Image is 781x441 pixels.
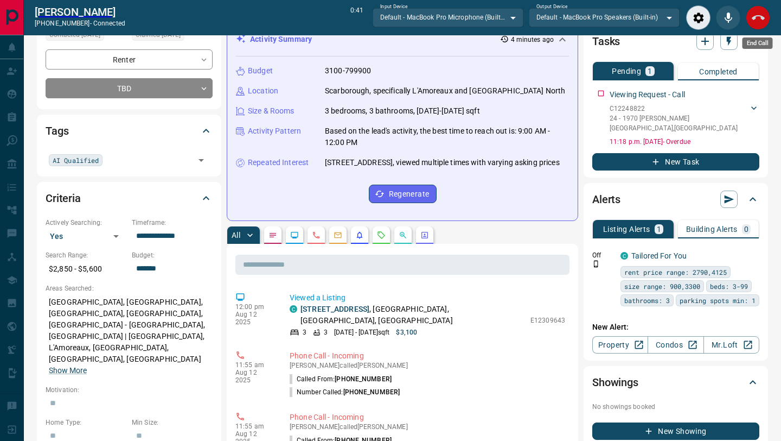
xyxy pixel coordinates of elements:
p: , [GEOGRAPHIC_DATA], [GEOGRAPHIC_DATA], [GEOGRAPHIC_DATA] [300,304,525,326]
button: Regenerate [369,185,437,203]
p: Completed [699,68,738,75]
svg: Opportunities [399,231,407,240]
span: size range: 900,3300 [624,281,700,292]
p: 11:55 am [235,423,273,430]
p: Actively Searching: [46,218,126,228]
p: [STREET_ADDRESS], viewed multiple times with varying asking prices [325,157,560,168]
span: [PHONE_NUMBER] [335,375,392,383]
p: Phone Call - Incoming [290,350,565,362]
button: New Showing [592,423,759,440]
svg: Notes [268,231,277,240]
p: Timeframe: [132,218,213,228]
p: Number Called: [290,387,400,397]
a: [PERSON_NAME] [35,5,125,18]
p: 3100-799900 [325,65,371,77]
span: connected [93,20,125,27]
div: Default - MacBook Pro Speakers (Built-in) [529,8,680,27]
p: Activity Pattern [248,125,301,137]
label: Output Device [536,3,567,10]
div: Criteria [46,185,213,211]
p: No showings booked [592,402,759,412]
div: condos.ca [620,252,628,260]
div: C1224882224 - 1970 [PERSON_NAME][GEOGRAPHIC_DATA],[GEOGRAPHIC_DATA] [610,102,759,135]
p: Search Range: [46,250,126,260]
h2: Showings [592,374,638,391]
p: Budget [248,65,273,77]
p: [GEOGRAPHIC_DATA], [GEOGRAPHIC_DATA], [GEOGRAPHIC_DATA], [GEOGRAPHIC_DATA], [GEOGRAPHIC_DATA] - [... [46,293,213,380]
p: Phone Call - Incoming [290,412,565,423]
p: 24 - 1970 [PERSON_NAME][GEOGRAPHIC_DATA] , [GEOGRAPHIC_DATA] [610,114,748,133]
p: Based on the lead's activity, the best time to reach out is: 9:00 AM - 12:00 PM [325,125,569,148]
svg: Push Notification Only [592,260,600,268]
p: 11:55 am [235,361,273,369]
p: Listing Alerts [603,225,650,233]
div: End Call [746,5,770,30]
p: Areas Searched: [46,283,213,293]
div: Alerts [592,186,759,212]
span: bathrooms: 3 [624,295,670,306]
p: Activity Summary [250,34,312,45]
p: 12:00 pm [235,303,273,311]
p: Pending [612,67,641,75]
p: [DATE] - [DATE] sqft [334,327,389,337]
div: Activity Summary4 minutes ago [236,29,569,49]
p: C12248822 [610,104,748,114]
p: 3 [303,327,306,337]
p: Motivation: [46,385,213,395]
svg: Calls [312,231,321,240]
p: Viewed a Listing [290,292,565,304]
p: Scarborough, specifically L'Amoreaux and [GEOGRAPHIC_DATA] North [325,85,565,97]
p: 1 [648,67,652,75]
p: E12309643 [530,316,565,325]
p: Home Type: [46,418,126,427]
p: [PERSON_NAME] called [PERSON_NAME] [290,362,565,369]
p: Called From: [290,374,392,384]
button: New Task [592,153,759,171]
p: [PHONE_NUMBER] - [35,18,125,28]
h2: Tasks [592,33,620,50]
div: Yes [46,228,126,245]
h2: Tags [46,122,68,140]
p: Budget: [132,250,213,260]
p: Aug 12 2025 [235,369,273,384]
svg: Emails [334,231,342,240]
h2: Criteria [46,190,81,207]
div: Default - MacBook Pro Microphone (Built-in) [373,8,523,27]
a: [STREET_ADDRESS] [300,305,369,313]
p: Location [248,85,278,97]
button: Show More [49,365,87,376]
p: New Alert: [592,322,759,333]
button: Open [194,153,209,168]
p: [PERSON_NAME] called [PERSON_NAME] [290,423,565,431]
span: AI Qualified [53,155,99,166]
div: Fri Jun 27 2025 [132,29,213,44]
div: Mute [716,5,740,30]
a: Condos [648,336,703,354]
p: Viewing Request - Call [610,89,685,100]
svg: Agent Actions [420,231,429,240]
div: Tags [46,118,213,144]
p: $3,100 [396,327,417,337]
svg: Lead Browsing Activity [290,231,299,240]
div: Showings [592,369,759,395]
div: condos.ca [290,305,297,313]
p: Repeated Interest [248,157,309,168]
svg: Listing Alerts [355,231,364,240]
div: Tasks [592,28,759,54]
p: 0 [744,225,748,233]
svg: Requests [377,231,386,240]
div: Audio Settings [686,5,710,30]
label: Input Device [380,3,408,10]
span: rent price range: 2790,4125 [624,267,727,278]
span: beds: 3-99 [710,281,748,292]
a: Tailored For You [631,251,687,260]
p: All [232,231,240,239]
p: Min Size: [132,418,213,427]
p: Aug 12 2025 [235,311,273,326]
p: Size & Rooms [248,105,295,117]
a: Mr.Loft [703,336,759,354]
p: Off [592,250,614,260]
p: $2,850 - $5,600 [46,260,126,278]
a: Property [592,336,648,354]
